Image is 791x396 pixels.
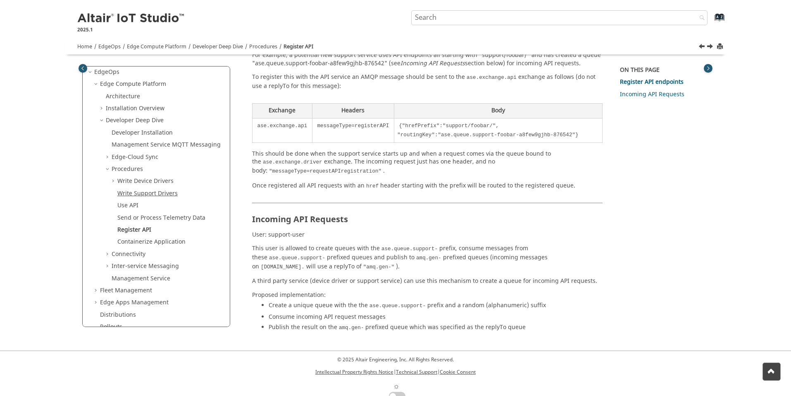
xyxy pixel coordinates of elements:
[106,92,140,101] a: Architecture
[79,64,87,73] button: Toggle publishing table of content
[267,168,383,175] code: "messageType=requestAPIregistration"
[88,68,94,76] span: Collapse EdgeOps
[267,254,327,262] code: ase.queue.support-
[100,311,136,319] a: Distributions
[397,122,580,139] code: {"hrefPrefix":"support/foobar/", "routingKey":"ase.queue.support-foobar-a8few9gjhb-876542"}
[93,299,100,307] span: Expand Edge Apps Management
[193,43,243,50] a: Developer Deep Dive
[100,298,169,307] a: Edge Apps Management
[315,356,476,363] p: © 2025 Altair Engineering, Inc. All Rights Reserved.
[112,262,179,270] a: Inter-service Messaging
[117,201,138,210] a: Use API
[704,64,712,73] button: Toggle topic table of content
[393,381,400,392] span: ☼
[111,177,117,185] span: Expand Write Device Drivers
[261,159,324,166] code: ase.exchange.driver
[365,183,380,190] code: href
[105,153,112,161] span: Expand Edge-Cloud Sync
[708,43,714,52] a: Next topic: Containerize Application
[701,17,720,26] a: Go to index terms page
[269,323,603,335] li: Publish the result on the prefixed queue which was specified as the replyTo queue
[699,43,706,52] a: Previous topic: Send or Process Telemetry Data
[440,368,476,376] a: Cookie Consent
[252,277,603,285] p: A third party service (device driver or support service) can use this mechanism to create a queue...
[362,263,396,271] code: "amq.gen-"
[315,122,391,130] code: messageType=registerAPI
[269,301,603,313] li: Create a unique queue with the the prefix and a random (alphanumeric) suffix
[252,231,603,239] p: User: support-user
[100,322,122,331] a: Rollouts
[100,286,152,295] a: Fleet Management
[77,43,92,50] a: Home
[77,12,186,25] img: Altair IoT Studio
[717,41,724,52] button: Print this page
[252,291,603,335] div: Proposed implementation:
[112,274,170,283] a: Management Service
[98,43,121,50] a: EdgeOps
[93,80,100,88] span: Collapse Edge Compute Platform
[380,245,439,253] code: ase.queue.support-
[77,26,186,33] p: 2025.1
[394,103,602,118] th: Body
[269,313,603,324] li: Consume incoming API request messages
[259,263,306,271] code: [DOMAIN_NAME].
[620,78,684,86] a: Register API endpoints
[396,368,437,376] a: Technical Support
[99,104,106,113] span: Expand Installation Overview
[620,90,684,99] a: Incoming API Requests
[127,43,186,50] a: Edge Compute Platform
[249,43,277,50] a: Procedures
[117,177,174,185] a: Write Device Drivers
[99,116,106,125] span: Collapse Developer Deep Dive
[117,213,205,222] a: Send or Process Telemetry Data
[252,244,603,271] p: This user is allowed to create queues with the prefix, consume messages from these prefixed queue...
[620,66,709,74] div: On this page
[112,165,143,173] a: Procedures
[284,43,313,50] a: Register API
[117,189,178,198] a: Write Support Drivers
[117,225,151,234] a: Register API
[105,250,112,258] span: Expand Connectivity
[315,368,393,376] a: Intellectual Property Rights Notice
[411,10,708,25] input: Search query
[312,103,394,118] th: Headers
[117,237,186,246] a: Containerize Application
[689,10,712,26] button: Search
[105,165,112,173] span: Collapse Procedures
[105,262,112,270] span: Expand Inter-service Messaging
[415,254,443,262] code: amq.gen-
[100,80,166,88] a: Edge Compute Platform
[256,122,309,130] code: ase.exchange.api
[112,250,145,258] a: Connectivity
[252,203,603,228] h2: Incoming API Requests
[252,150,603,176] p: This should be done when the support service starts up and when a request comes via the queue bou...
[252,182,603,191] p: Once registered all API requests with an header starting with the prefix will be routed to the re...
[106,104,164,113] a: Installation Overview
[252,73,603,90] p: To register this with the API service an AMQP message should be sent to the exchange as follows (...
[112,153,158,161] a: Edge-Cloud Sync
[112,140,221,149] a: Management Service MQTT Messaging
[368,302,427,310] code: ase.queue.support-
[252,51,603,67] p: For example, a potential new support service uses API endpoints all starting with "support/foobar...
[106,116,164,125] a: Developer Deep Dive
[93,287,100,295] span: Expand Fleet Management
[65,36,726,55] nav: Tools
[337,324,365,332] code: amq.gen-
[253,103,312,118] th: Exchange
[112,128,173,137] a: Developer Installation
[315,368,476,376] p: | |
[94,68,119,76] a: EdgeOps
[465,74,518,81] code: ase.exchange.api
